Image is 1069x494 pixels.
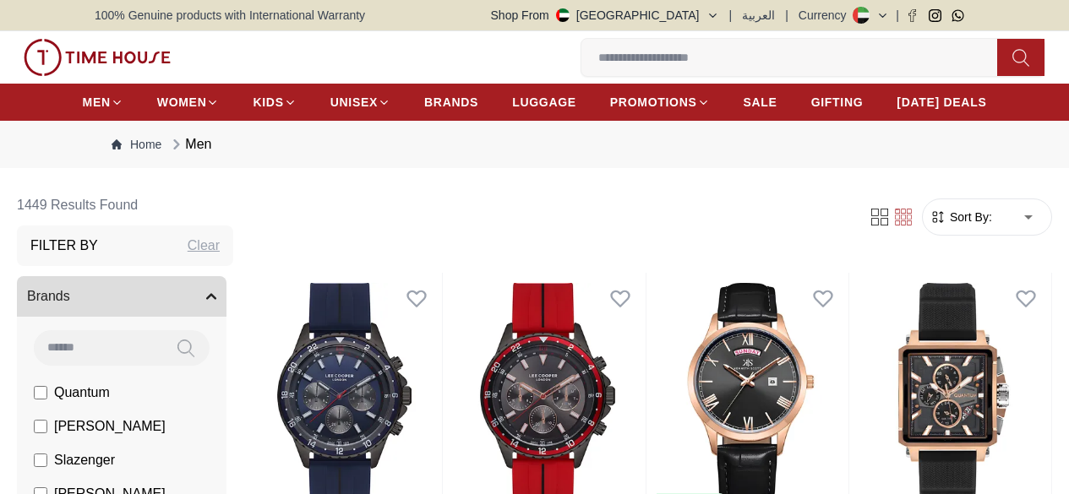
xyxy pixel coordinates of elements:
span: Slazenger [54,450,115,470]
a: Whatsapp [952,9,964,22]
img: United Arab Emirates [556,8,570,22]
button: العربية [742,7,775,24]
a: GIFTING [811,87,864,117]
span: | [729,7,733,24]
button: Shop From[GEOGRAPHIC_DATA] [491,7,719,24]
div: Clear [188,236,220,256]
input: Quantum [34,386,47,399]
span: 100% Genuine products with International Warranty [95,7,365,24]
button: Brands [17,276,226,317]
a: UNISEX [330,87,390,117]
a: KIDS [253,87,296,117]
span: KIDS [253,94,283,111]
input: [PERSON_NAME] [34,420,47,433]
span: | [785,7,788,24]
span: Sort By: [946,209,992,225]
a: BRANDS [424,87,478,117]
div: Men [168,134,211,155]
a: Facebook [906,9,919,22]
span: [PERSON_NAME] [54,416,166,437]
button: Sort By: [930,209,992,225]
h6: 1449 Results Found [17,185,233,225]
a: SALE [744,87,777,117]
a: Instagram [929,9,941,22]
a: WOMEN [157,87,220,117]
img: ... [24,39,171,76]
h3: Filter By [30,236,98,256]
span: Quantum [54,383,110,403]
a: PROMOTIONS [610,87,710,117]
nav: Breadcrumb [95,121,974,168]
span: SALE [744,94,777,111]
span: MEN [83,94,111,111]
span: PROMOTIONS [610,94,697,111]
div: Currency [799,7,854,24]
input: Slazenger [34,453,47,467]
span: | [896,7,899,24]
a: Home [112,136,161,153]
span: LUGGAGE [512,94,576,111]
span: UNISEX [330,94,378,111]
a: MEN [83,87,123,117]
span: BRANDS [424,94,478,111]
span: [DATE] DEALS [897,94,986,111]
span: WOMEN [157,94,207,111]
span: GIFTING [811,94,864,111]
a: [DATE] DEALS [897,87,986,117]
a: LUGGAGE [512,87,576,117]
span: Brands [27,286,70,307]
